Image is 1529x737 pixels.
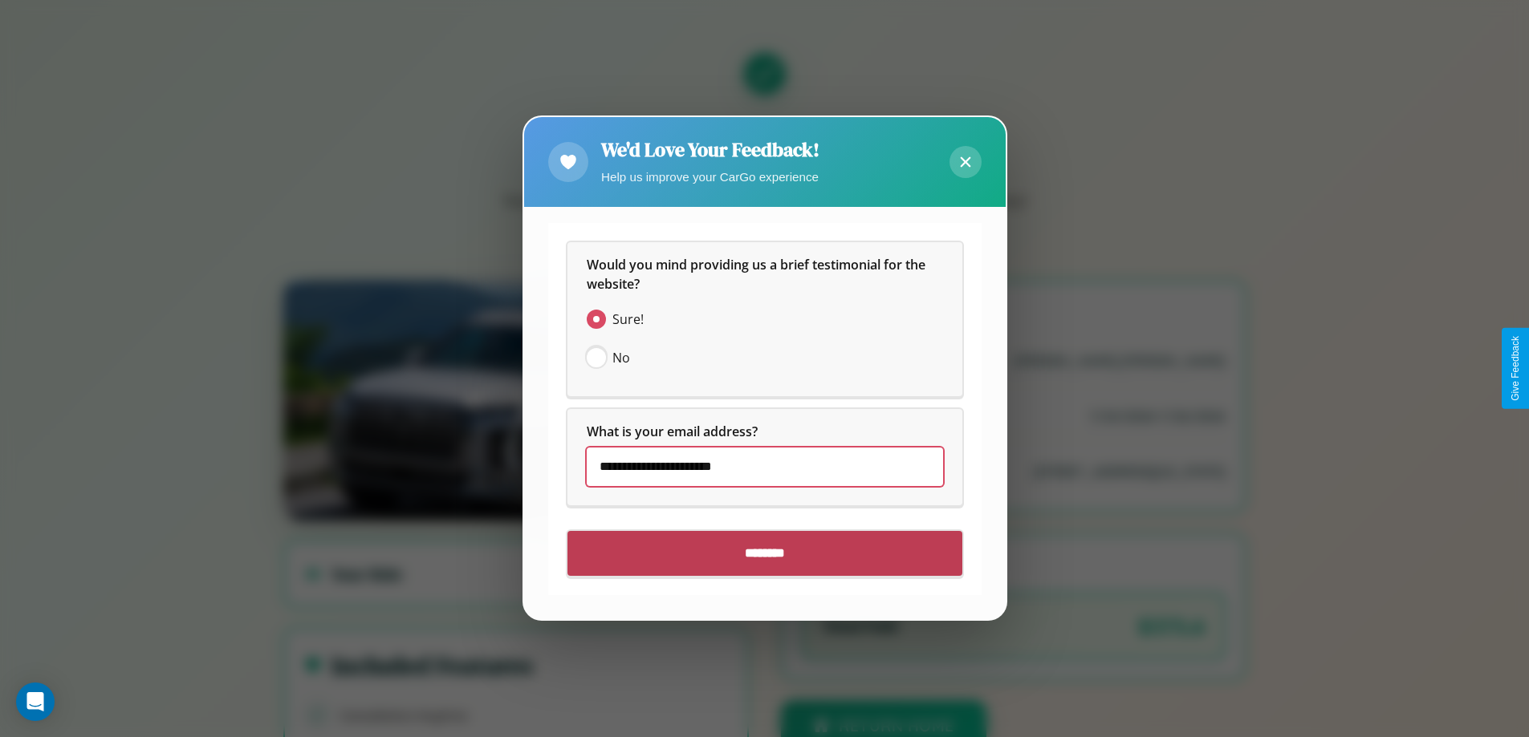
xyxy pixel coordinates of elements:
span: Sure! [612,310,644,330]
span: Would you mind providing us a brief testimonial for the website? [587,257,929,294]
div: Open Intercom Messenger [16,682,55,721]
h2: We'd Love Your Feedback! [601,136,819,163]
span: What is your email address? [587,423,758,441]
p: Help us improve your CarGo experience [601,166,819,188]
div: Give Feedback [1510,336,1521,401]
span: No [612,349,630,368]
